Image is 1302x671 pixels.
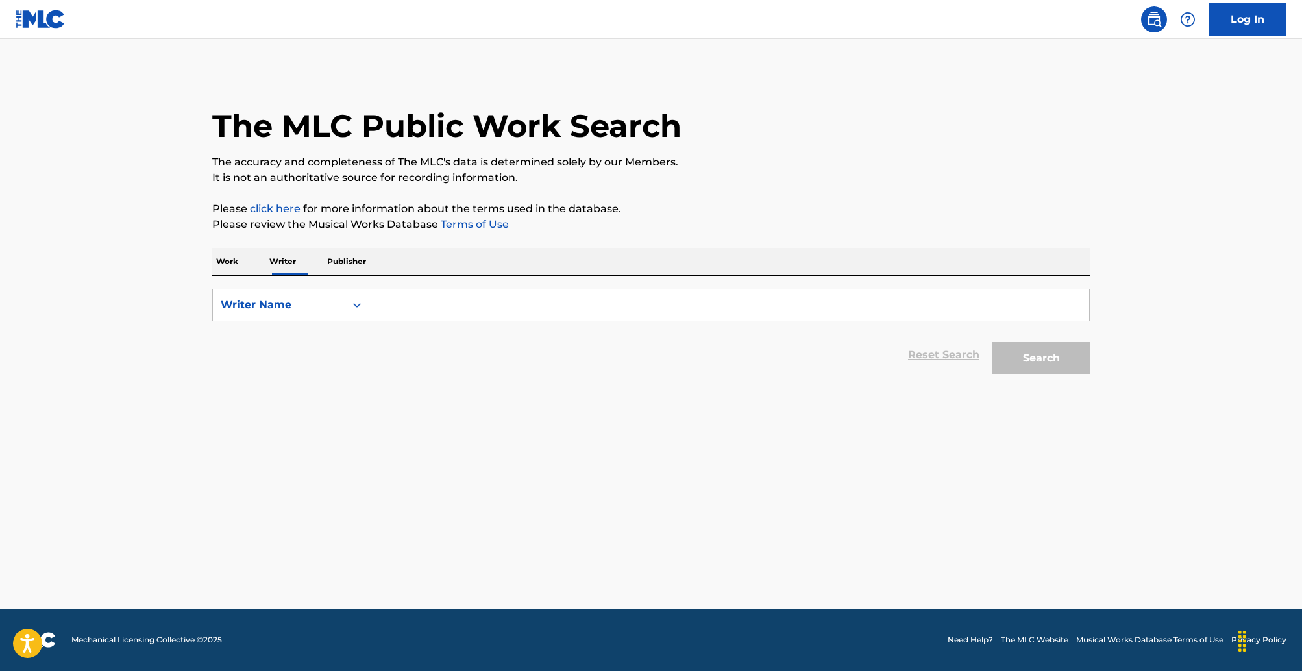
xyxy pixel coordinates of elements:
[1001,634,1068,646] a: The MLC Website
[212,217,1090,232] p: Please review the Musical Works Database
[1237,609,1302,671] iframe: Chat Widget
[265,248,300,275] p: Writer
[16,632,56,648] img: logo
[212,201,1090,217] p: Please for more information about the terms used in the database.
[1141,6,1167,32] a: Public Search
[212,154,1090,170] p: The accuracy and completeness of The MLC's data is determined solely by our Members.
[71,634,222,646] span: Mechanical Licensing Collective © 2025
[1180,12,1196,27] img: help
[323,248,370,275] p: Publisher
[948,634,993,646] a: Need Help?
[221,297,338,313] div: Writer Name
[212,106,682,145] h1: The MLC Public Work Search
[438,218,509,230] a: Terms of Use
[212,248,242,275] p: Work
[1146,12,1162,27] img: search
[212,289,1090,381] form: Search Form
[1231,634,1286,646] a: Privacy Policy
[1232,622,1253,661] div: Drag
[1175,6,1201,32] div: Help
[212,170,1090,186] p: It is not an authoritative source for recording information.
[16,10,66,29] img: MLC Logo
[1209,3,1286,36] a: Log In
[250,202,301,215] a: click here
[1076,634,1223,646] a: Musical Works Database Terms of Use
